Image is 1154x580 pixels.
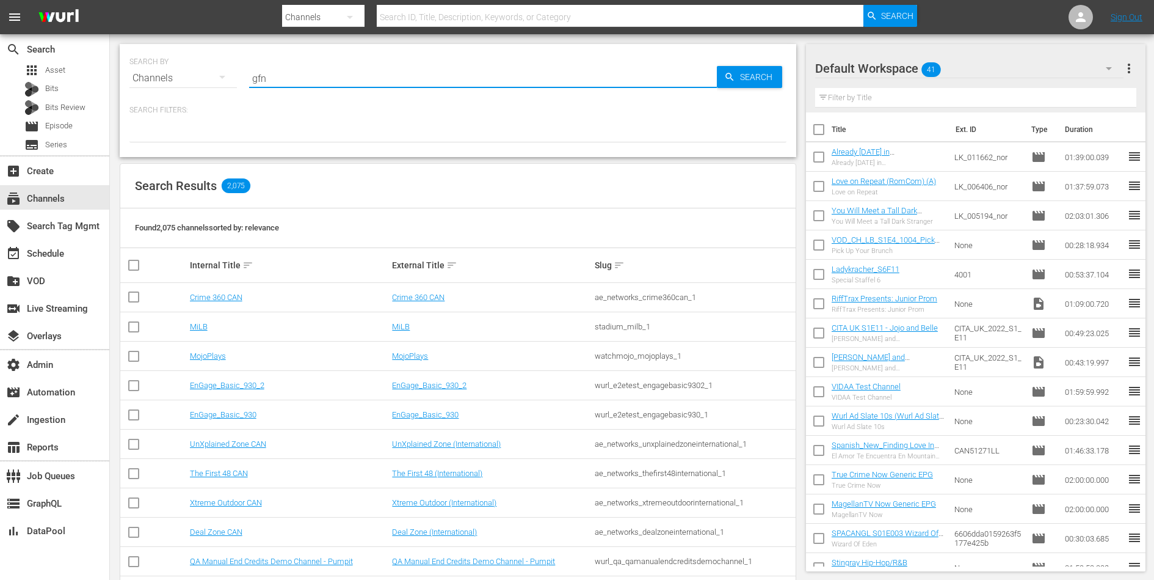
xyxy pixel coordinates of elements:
span: reorder [1127,266,1142,281]
span: reorder [1127,413,1142,428]
a: Already [DATE] in [GEOGRAPHIC_DATA] (RomCom) (A) [832,147,905,175]
button: Search [863,5,917,27]
div: ae_networks_crime360can_1 [595,293,794,302]
span: reorder [1127,325,1142,340]
span: reorder [1127,530,1142,545]
div: RiffTrax Presents: Junior Prom [832,306,937,314]
span: Search Tag Mgmt [6,219,21,233]
div: wurl_e2etest_engagebasic9302_1 [595,381,794,390]
div: [PERSON_NAME] and [PERSON_NAME] [832,364,945,372]
span: reorder [1127,178,1142,193]
span: Search [881,5,913,27]
span: Episode [24,119,39,134]
span: DataPool [6,524,21,538]
div: You Will Meet a Tall Dark Stranger [832,218,945,226]
span: Episode [1031,384,1046,399]
span: Episode [1031,414,1046,428]
td: LK_006406_nor [949,172,1026,201]
span: menu [7,10,22,24]
span: reorder [1127,560,1142,574]
span: 2,075 [222,178,250,193]
div: ae_networks_unxplainedzoneinternational_1 [595,439,794,449]
td: None [949,230,1026,260]
td: 6606dda0159263f5177e425b [949,524,1026,553]
div: watchmojo_mojoplays_1 [595,351,794,361]
td: None [949,494,1026,524]
td: 4001 [949,260,1026,289]
span: Episode [1031,560,1046,575]
th: Title [832,112,948,147]
button: Search [717,66,782,88]
span: sort [446,260,457,271]
span: Create [6,164,21,178]
span: reorder [1127,354,1142,369]
td: None [949,377,1026,406]
span: Episode [1031,150,1046,164]
span: Job Queues [6,469,21,483]
td: 02:00:00.000 [1060,494,1127,524]
div: Special Staffel 6 [832,276,899,284]
span: GraphQL [6,496,21,511]
span: reorder [1127,149,1142,164]
a: Xtreme Outdoor (International) [392,498,496,507]
span: Live Streaming [6,301,21,316]
span: Video [1031,296,1046,311]
td: CAN51271LL [949,436,1026,465]
a: Crime 360 CAN [392,293,445,302]
p: Search Filters: [129,105,786,116]
td: 01:59:59.992 [1060,377,1127,406]
td: 01:46:33.178 [1060,436,1127,465]
span: Asset [24,63,39,78]
span: Series [45,139,67,151]
a: EnGage_Basic_930_2 [392,381,466,390]
a: EnGage_Basic_930_2 [190,381,264,390]
div: Love on Repeat [832,188,936,196]
a: Stingray Hip-Hop/R&B [832,558,907,567]
span: sort [242,260,253,271]
a: True Crime Now Generic EPG [832,470,933,479]
a: [PERSON_NAME] and [PERSON_NAME] [832,353,910,371]
a: VOD_CH_LB_S1E4_1004_PickUpYourBrunch [832,235,945,254]
a: Ladykracher_S6F11 [832,265,899,274]
a: SPACANGL S01E003 Wizard Of Eden [832,529,943,547]
span: VOD [6,274,21,288]
div: Wizard Of Eden [832,540,945,548]
span: Series [24,138,39,152]
a: Xtreme Outdoor CAN [190,498,262,507]
span: reorder [1127,442,1142,457]
span: Episode [1031,267,1046,282]
span: Automation [6,385,21,400]
a: MiLB [190,322,208,331]
div: VIDAA Test Channel [832,394,901,402]
td: 01:09:00.720 [1060,289,1127,318]
span: reorder [1127,237,1142,252]
span: Channels [6,191,21,206]
span: more_vert [1122,61,1136,76]
div: Bits [24,82,39,97]
td: None [949,406,1026,436]
a: Wurl Ad Slate 10s (Wurl Ad Slate 10s (00:30:00)) [832,411,944,430]
div: wurl_qa_qamanualendcreditsdemochannel_1 [595,557,794,566]
a: EnGage_Basic_930 [190,410,256,419]
img: ans4CAIJ8jUAAAAAAAAAAAAAAAAAAAAAAAAgQb4GAAAAAAAAAAAAAAAAAAAAAAAAJMjXAAAAAAAAAAAAAAAAAAAAAAAAgAT5G... [29,3,88,32]
div: MagellanTV Now [832,511,936,519]
td: 00:43:19.997 [1060,348,1127,377]
div: True Crime Now [832,482,933,490]
td: 00:23:30.042 [1060,406,1127,436]
span: Episode [1031,179,1046,194]
td: 02:03:01.306 [1060,201,1127,230]
div: Already [DATE] in [GEOGRAPHIC_DATA] [832,159,945,167]
div: [PERSON_NAME] and [PERSON_NAME] [832,335,945,343]
a: Crime 360 CAN [190,293,242,302]
span: Found 2,075 channels sorted by: relevance [135,223,279,232]
span: reorder [1127,472,1142,486]
span: Episode [45,120,73,132]
span: Episode [1031,531,1046,546]
a: EnGage_Basic_930 [392,410,459,419]
span: Reports [6,440,21,455]
span: Bits Review [45,101,85,114]
div: Slug [595,258,794,273]
a: The First 48 (International) [392,469,482,478]
span: Search [6,42,21,57]
span: reorder [1127,208,1142,222]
